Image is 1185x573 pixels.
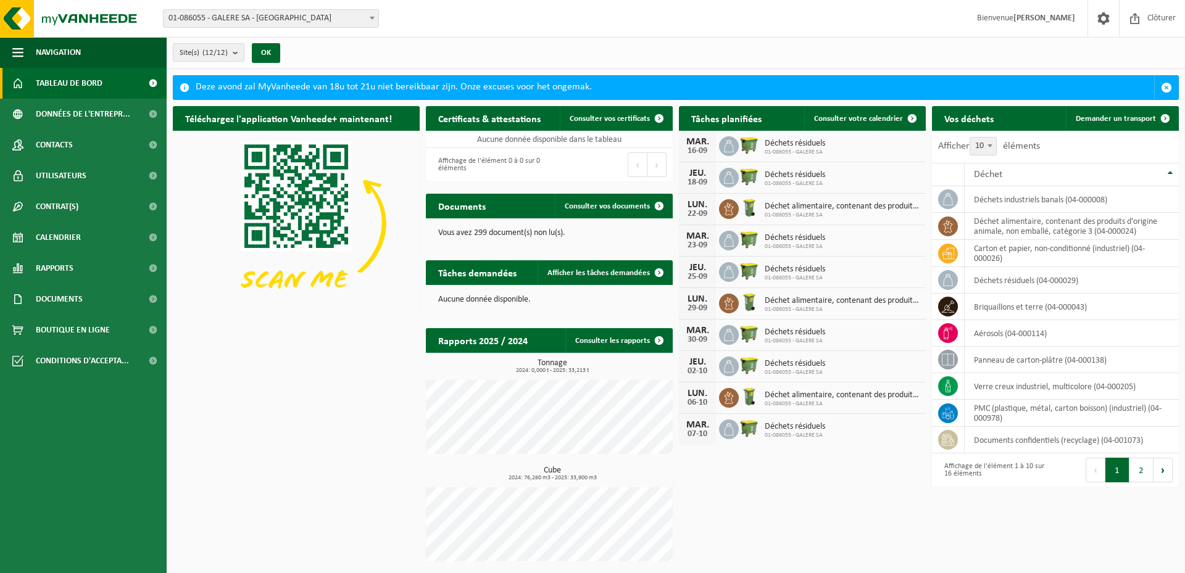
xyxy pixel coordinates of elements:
[685,326,710,336] div: MAR.
[438,229,660,237] p: Vous avez 299 document(s) non lu(s).
[765,180,825,188] span: 01-086055 - GALERE SA
[628,152,647,177] button: Previous
[974,170,1002,179] span: Déchet
[36,130,73,160] span: Contacts
[765,422,825,432] span: Déchets résiduels
[36,315,110,345] span: Boutique en ligne
[938,141,1040,151] label: Afficher éléments
[965,240,1179,267] td: carton et papier, non-conditionné (industriel) (04-000026)
[765,243,825,250] span: 01-086055 - GALERE SA
[685,178,710,187] div: 18-09
[252,43,280,63] button: OK
[685,231,710,241] div: MAR.
[938,456,1049,484] div: Affichage de l'élément 1 à 10 sur 16 éléments
[765,400,920,408] span: 01-086055 - GALERE SA
[965,320,1179,347] td: aérosols (04-000114)
[765,149,825,156] span: 01-086055 - GALERE SA
[932,106,1006,130] h2: Vos déchets
[1066,106,1178,131] a: Demander un transport
[1013,14,1075,23] strong: [PERSON_NAME]
[739,418,760,439] img: WB-1100-HPE-GN-50
[647,152,667,177] button: Next
[685,294,710,304] div: LUN.
[965,427,1179,453] td: documents confidentiels (recyclage) (04-001073)
[965,294,1179,320] td: briquaillons et terre (04-000043)
[965,373,1179,400] td: verre creux industriel, multicolore (04-000205)
[739,260,760,281] img: WB-1100-HPE-GN-50
[739,134,760,155] img: WB-1100-HPE-GN-50
[36,191,78,222] span: Contrat(s)
[163,9,379,28] span: 01-086055 - GALERE SA - EMBOURG
[765,139,825,149] span: Déchets résiduels
[36,160,86,191] span: Utilisateurs
[765,306,920,313] span: 01-086055 - GALERE SA
[426,106,553,130] h2: Certificats & attestations
[965,186,1179,213] td: déchets industriels banals (04-000008)
[765,265,825,274] span: Déchets résiduels
[765,233,825,243] span: Déchets résiduels
[685,200,710,210] div: LUN.
[426,131,673,148] td: Aucune donnée disponible dans le tableau
[173,106,404,130] h2: Téléchargez l'application Vanheede+ maintenant!
[1105,458,1129,482] button: 1
[739,166,760,187] img: WB-1100-HPE-GN-50
[970,138,996,155] span: 10
[555,194,671,218] a: Consulter vos documents
[804,106,925,131] a: Consulter votre calendrier
[570,115,650,123] span: Consulter vos certificats
[765,170,825,180] span: Déchets résiduels
[432,475,673,481] span: 2024: 76,260 m3 - 2025: 33,900 m3
[765,359,825,369] span: Déchets résiduels
[765,274,825,282] span: 01-086055 - GALERE SA
[36,284,83,315] span: Documents
[426,328,540,352] h2: Rapports 2025 / 2024
[685,389,710,398] div: LUN.
[565,328,671,353] a: Consulter les rapports
[1129,458,1154,482] button: 2
[739,197,760,218] img: WB-0140-HPE-GN-50
[685,137,710,147] div: MAR.
[685,357,710,367] div: JEU.
[36,99,130,130] span: Données de l'entrepr...
[36,222,81,253] span: Calendrier
[560,106,671,131] a: Consulter vos certificats
[538,260,671,285] a: Afficher les tâches demandées
[739,292,760,313] img: WB-0140-HPE-GN-50
[685,398,710,407] div: 06-10
[965,213,1179,240] td: déchet alimentaire, contenant des produits d'origine animale, non emballé, catégorie 3 (04-000024)
[685,420,710,430] div: MAR.
[1076,115,1156,123] span: Demander un transport
[739,323,760,344] img: WB-1100-HPE-GN-50
[685,336,710,344] div: 30-09
[765,390,920,400] span: Déchet alimentaire, contenant des produits d'origine animale, non emballé, catég...
[765,369,825,376] span: 01-086055 - GALERE SA
[685,367,710,376] div: 02-10
[965,267,1179,294] td: déchets résiduels (04-000029)
[432,368,673,374] span: 2024: 0,000 t - 2025: 33,213 t
[970,137,997,155] span: 10
[432,359,673,374] h3: Tonnage
[1154,458,1173,482] button: Next
[685,168,710,178] div: JEU.
[685,430,710,439] div: 07-10
[36,345,129,376] span: Conditions d'accepta...
[739,355,760,376] img: WB-1100-HPE-GN-50
[426,260,529,284] h2: Tâches demandées
[685,304,710,313] div: 29-09
[679,106,774,130] h2: Tâches planifiées
[196,76,1154,99] div: Deze avond zal MyVanheede van 18u tot 21u niet bereikbaar zijn. Onze excuses voor het ongemak.
[438,295,660,304] p: Aucune donnée disponible.
[547,269,650,277] span: Afficher les tâches demandées
[36,37,81,68] span: Navigation
[173,43,244,62] button: Site(s)(12/12)
[739,229,760,250] img: WB-1100-HPE-GN-50
[739,386,760,407] img: WB-0140-HPE-GN-50
[36,253,73,284] span: Rapports
[765,202,920,212] span: Déchet alimentaire, contenant des produits d'origine animale, non emballé, catég...
[765,432,825,439] span: 01-086055 - GALERE SA
[814,115,903,123] span: Consulter votre calendrier
[765,296,920,306] span: Déchet alimentaire, contenant des produits d'origine animale, non emballé, catég...
[173,131,420,316] img: Download de VHEPlus App
[164,10,378,27] span: 01-086055 - GALERE SA - EMBOURG
[685,210,710,218] div: 22-09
